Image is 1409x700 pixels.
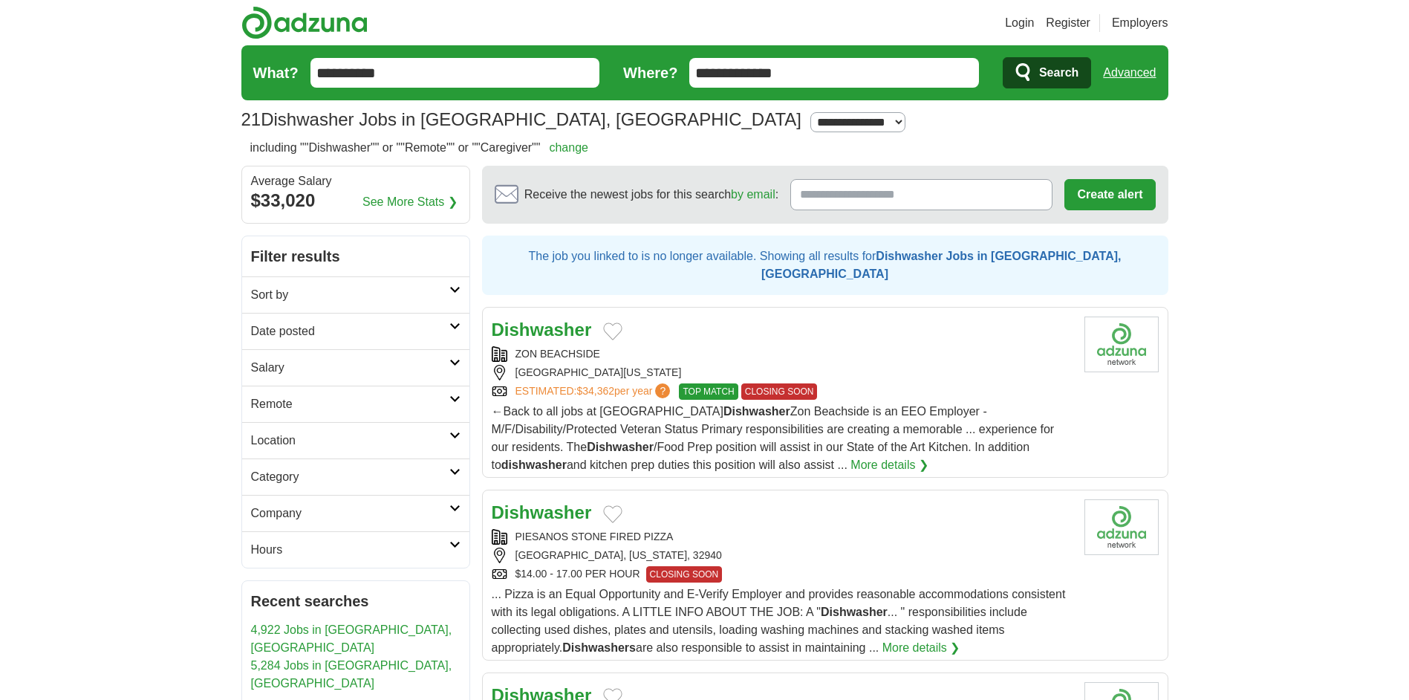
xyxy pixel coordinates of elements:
h2: Hours [251,541,449,559]
h2: Recent searches [251,590,461,612]
span: ... Pizza is an Equal Opportunity and E-Verify Employer and provides reasonable accommodations co... [492,588,1066,654]
a: change [549,141,588,154]
span: $34,362 [576,385,614,397]
img: Adzuna logo [241,6,368,39]
a: See More Stats ❯ [362,193,458,211]
strong: Dishwasher Jobs in [GEOGRAPHIC_DATA], [GEOGRAPHIC_DATA] [761,250,1121,280]
a: Date posted [242,313,469,349]
a: Location [242,422,469,458]
h2: Location [251,432,449,450]
strong: Dishwasher [587,441,654,453]
span: ? [655,383,670,398]
a: More details ❯ [882,639,960,657]
a: ESTIMATED:$34,362per year? [515,383,674,400]
span: Receive the newest jobs for this search : [524,186,778,204]
div: [GEOGRAPHIC_DATA], [US_STATE], 32940 [492,548,1073,563]
h2: Category [251,468,449,486]
button: Add to favorite jobs [603,505,622,523]
a: by email [731,188,775,201]
span: 21 [241,106,261,133]
strong: Dishwashers [562,641,636,654]
div: The job you linked to is no longer available. Showing all results for [482,236,1168,295]
img: Company logo [1084,499,1159,555]
h2: Sort by [251,286,449,304]
span: CLOSING SOON [741,383,818,400]
h2: including ""Dishwasher"" or ""Remote"" or ""Caregiver"" [250,139,588,157]
div: $33,020 [251,187,461,214]
a: Dishwasher [492,320,592,340]
h2: Filter results [242,236,469,276]
a: Advanced [1103,58,1156,88]
span: TOP MATCH [679,383,738,400]
div: $14.00 - 17.00 PER HOUR [492,566,1073,583]
a: 4,922 Jobs in [GEOGRAPHIC_DATA], [GEOGRAPHIC_DATA] [251,623,452,654]
label: Where? [623,62,677,84]
div: ZON BEACHSIDE [492,346,1073,362]
h1: Dishwasher Jobs in [GEOGRAPHIC_DATA], [GEOGRAPHIC_DATA] [241,109,801,129]
a: Remote [242,386,469,422]
h2: Salary [251,359,449,377]
span: CLOSING SOON [646,566,723,583]
a: 5,284 Jobs in [GEOGRAPHIC_DATA], [GEOGRAPHIC_DATA] [251,659,452,690]
button: Add to favorite jobs [603,323,622,340]
a: Dishwasher [492,502,592,522]
a: Register [1046,14,1090,32]
span: Search [1039,58,1078,88]
span: ←Back to all jobs at [GEOGRAPHIC_DATA] Zon Beachside is an EEO Employer - M/F/Disability/Protecte... [492,405,1055,471]
strong: dishwasher [501,458,567,471]
h2: Company [251,505,449,522]
img: Company logo [1084,317,1159,372]
a: More details ❯ [850,456,928,474]
a: Hours [242,531,469,568]
button: Create alert [1064,179,1155,210]
a: Login [1005,14,1034,32]
a: Sort by [242,276,469,313]
button: Search [1003,57,1091,88]
a: Category [242,458,469,495]
a: Company [242,495,469,531]
strong: Dishwasher [821,606,888,618]
h2: Date posted [251,323,449,340]
div: [GEOGRAPHIC_DATA][US_STATE] [492,365,1073,380]
div: PIESANOS STONE FIRED PIZZA [492,529,1073,545]
a: Salary [242,349,469,386]
strong: Dishwasher [723,405,790,418]
h2: Remote [251,395,449,413]
div: Average Salary [251,175,461,187]
a: Employers [1112,14,1168,32]
label: What? [253,62,299,84]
